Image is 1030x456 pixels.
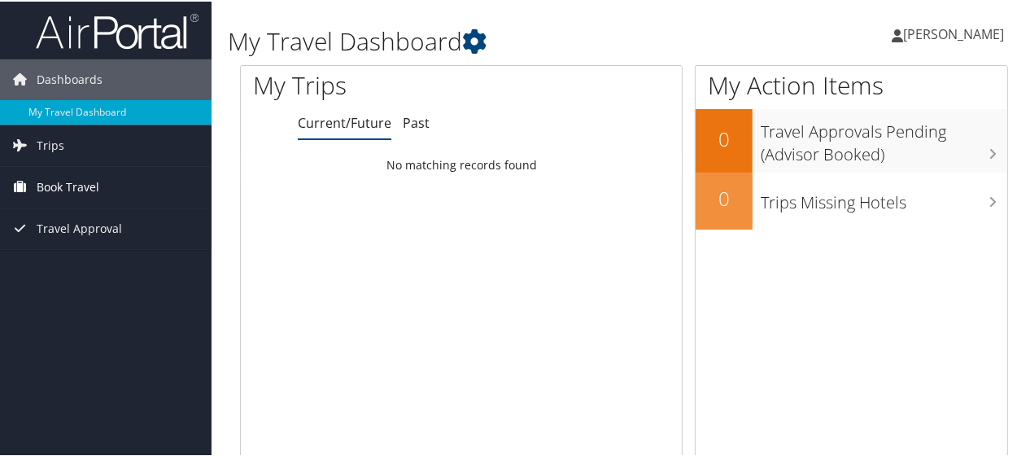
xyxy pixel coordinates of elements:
span: Trips [37,124,64,164]
span: Book Travel [37,165,99,206]
h1: My Action Items [696,67,1007,101]
h2: 0 [696,124,753,151]
a: [PERSON_NAME] [892,8,1020,57]
span: Travel Approval [37,207,122,248]
h1: My Trips [253,67,486,101]
h3: Travel Approvals Pending (Advisor Booked) [761,111,1007,164]
h3: Trips Missing Hotels [761,182,1007,213]
img: airportal-logo.png [36,11,199,49]
span: [PERSON_NAME] [903,24,1004,42]
a: Past [403,112,430,130]
h2: 0 [696,183,753,211]
a: Current/Future [298,112,391,130]
h1: My Travel Dashboard [228,23,756,57]
span: Dashboards [37,58,103,99]
a: 0Travel Approvals Pending (Advisor Booked) [696,107,1007,170]
a: 0Trips Missing Hotels [696,171,1007,228]
td: No matching records found [241,149,682,178]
